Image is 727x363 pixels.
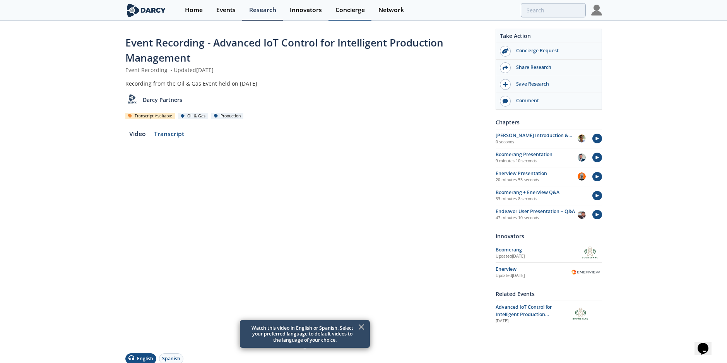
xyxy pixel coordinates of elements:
[211,113,244,120] div: Production
[592,191,602,201] img: play-chapters.svg
[496,266,570,273] div: Enerview
[496,32,602,43] div: Take Action
[496,253,579,260] div: Updated [DATE]
[125,113,175,120] div: Transcript Available
[496,189,586,196] div: Boomerang + Enerview Q&A
[244,322,366,346] p: Watch this video in English or Spanish. Select your preferred language to default videos to the l...
[496,318,564,324] div: [DATE]
[578,172,586,181] img: b905df74-fa48-40ef-aba7-d4b86cc53d01
[496,177,578,183] p: 20 minutes 53 seconds
[511,81,597,88] div: Save Research
[521,3,586,17] input: Advanced Search
[496,246,602,260] a: Boomerang Updated[DATE] Boomerang
[496,215,578,221] p: 47 minutes 10 seconds
[378,7,404,13] div: Network
[125,79,484,88] div: Recording from the Oil & Gas Event held on [DATE]
[290,7,322,13] div: Innovators
[125,3,168,17] img: logo-wide.svg
[496,304,602,324] a: Advanced IoT Control for Intelligent Production Management [DATE] Boomerang
[496,246,579,253] div: Boomerang
[496,304,552,325] span: Advanced IoT Control for Intelligent Production Management
[592,153,602,162] img: play-chapters.svg
[150,131,188,140] div: Transcript
[511,47,597,54] div: Concierge Request
[125,36,443,65] span: Event Recording - Advanced IoT Control for Intelligent Production Management
[335,7,365,13] div: Concierge
[578,134,586,143] img: 14279782-e064-4eb6-983e-348eaa6e64ec
[249,7,276,13] div: Research
[592,134,602,143] img: play-chapters.svg
[496,151,578,158] div: Boomerang Presentation
[185,7,203,13] div: Home
[570,307,593,321] img: Boomerang
[496,115,602,129] div: Chapters
[591,5,602,15] img: Profile
[592,172,602,182] img: play-chapters.svg
[578,153,586,162] img: a5559116-8fac-48dd-b1d9-8580b56f1c0f
[694,332,719,355] iframe: chat widget
[178,113,209,120] div: Oil & Gas
[496,229,602,243] div: Innovators
[578,211,586,219] img: 99b12240-54a9-4129-81f4-98cfece0cd8b
[570,266,602,279] img: Enerview
[579,246,602,260] img: Boomerang
[511,97,597,104] div: Comment
[496,287,602,301] div: Related Events
[216,7,236,13] div: Events
[125,146,484,348] iframe: vimeo
[125,66,484,74] div: Event Recording Updated [DATE]
[496,139,578,145] p: 0 seconds
[125,131,150,140] div: Video
[496,196,586,202] p: 33 minutes 8 seconds
[496,132,578,139] div: [PERSON_NAME] Introduction & Insights
[511,64,597,71] div: Share Research
[496,170,578,177] div: Enerview Presentation
[496,158,578,164] p: 9 minutes 10 seconds
[592,210,602,220] img: play-chapters.svg
[169,66,174,74] span: •
[496,265,602,279] a: Enerview Updated[DATE] Enerview
[496,273,570,279] div: Updated [DATE]
[496,208,578,215] div: Endeavor User Presentation + Q&A
[143,96,182,104] p: Darcy Partners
